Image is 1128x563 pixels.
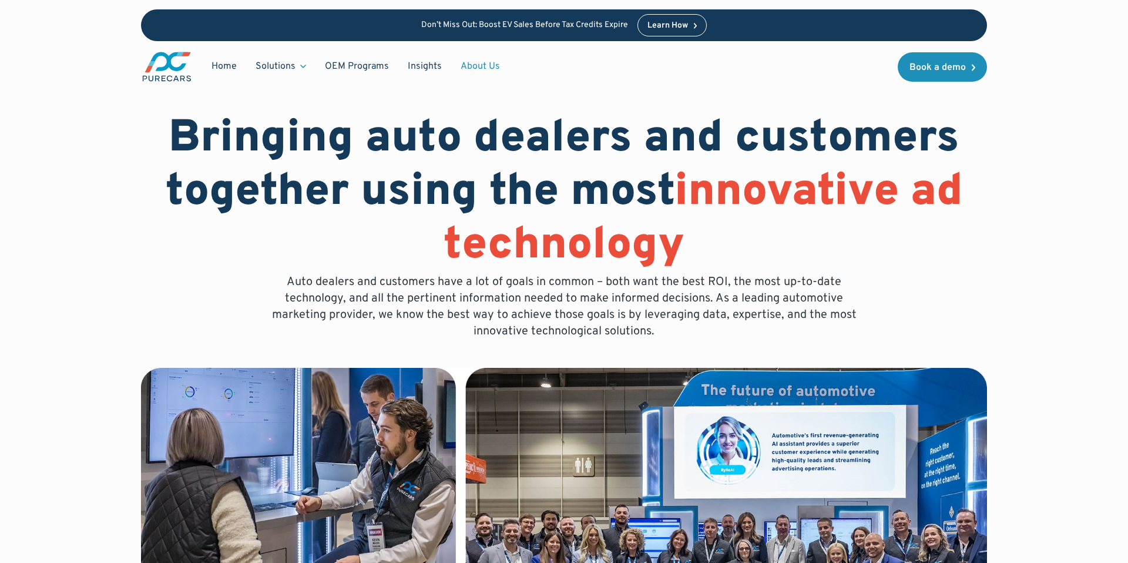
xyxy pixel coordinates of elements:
h1: Bringing auto dealers and customers together using the most [141,113,987,274]
img: purecars logo [141,51,193,83]
span: innovative ad technology [444,165,963,274]
div: Learn How [647,22,688,30]
div: Solutions [246,55,315,78]
a: Insights [398,55,451,78]
p: Don’t Miss Out: Boost EV Sales Before Tax Credits Expire [421,21,628,31]
div: Book a demo [909,63,966,72]
p: Auto dealers and customers have a lot of goals in common – both want the best ROI, the most up-to... [263,274,865,340]
div: Solutions [256,60,296,73]
a: OEM Programs [315,55,398,78]
a: Home [202,55,246,78]
a: Book a demo [898,52,987,82]
a: main [141,51,193,83]
a: About Us [451,55,509,78]
a: Learn How [637,14,707,36]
